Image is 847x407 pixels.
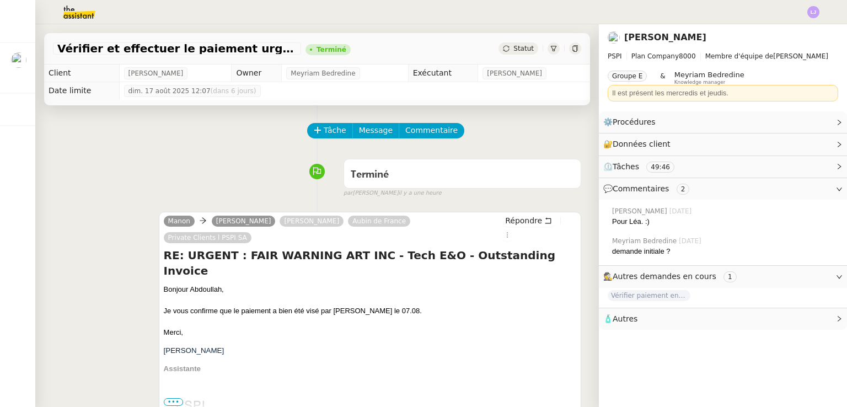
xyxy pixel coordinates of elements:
span: il y a une heure [399,189,442,198]
a: Aubin de France [348,216,410,226]
span: [PERSON_NAME] [608,51,838,62]
span: Meyriam Bedredine [291,68,355,79]
a: [PERSON_NAME] [212,216,276,226]
span: Vérifier paiement en Euros pour Team2act [608,290,690,301]
span: dim. 17 août 2025 12:07 [128,85,256,97]
app-user-label: Knowledge manager [674,71,744,85]
span: 💬 [603,184,694,193]
span: false [159,207,177,216]
span: par [344,189,353,198]
div: Bonjour Abdoullah, [164,284,576,295]
span: Meyriam Bedredine [674,71,744,79]
span: Répondre [505,215,542,226]
span: 🕵️ [603,272,741,281]
span: Statut [513,45,534,52]
span: [PERSON_NAME] [487,68,542,79]
div: Merci, [164,327,576,338]
span: & [660,71,665,85]
span: [DATE] [679,236,704,246]
td: Owner [232,65,282,82]
nz-tag: 49:46 [646,162,674,173]
span: (dans 6 jours) [211,87,256,95]
a: [PERSON_NAME] [624,32,706,42]
span: PSPI [608,52,622,60]
span: 8000 [679,52,696,60]
span: Autres [613,314,637,323]
div: Pour Léa. :) [612,216,838,227]
span: Autres demandes en cours [613,272,716,281]
div: 🕵️Autres demandes en cours 1 [599,266,847,287]
span: Knowledge manager [674,79,726,85]
span: Meyriam Bedredine [612,236,679,246]
div: 🧴Autres [599,308,847,330]
div: ⏲️Tâches 49:46 [599,156,847,178]
span: ⏲️ [603,162,684,171]
button: Tâche [307,123,353,138]
div: demande initiale ? [612,246,838,257]
span: [PERSON_NAME] [612,206,669,216]
td: Client [44,65,119,82]
span: false [344,154,362,163]
span: Tâche [324,124,346,137]
nz-tag: 1 [723,271,737,282]
img: users%2FIRICEYtWuOZgy9bUGBIlDfdl70J2%2Favatar%2Fb71601d1-c386-41cd-958b-f9b5fc102d64 [11,52,26,68]
nz-tag: Groupe E [608,71,647,82]
span: Tâches [613,162,639,171]
div: Terminé [317,46,346,53]
span: Commentaire [405,124,458,137]
span: Plan Company [631,52,679,60]
span: [PERSON_NAME] [164,346,224,355]
a: Manon [164,216,195,226]
img: users%2FALbeyncImohZ70oG2ud0kR03zez1%2Favatar%2F645c5494-5e49-4313-a752-3cbe407590be [608,31,620,44]
div: Je vous confirme que le paiement a bien été visé par [PERSON_NAME] le 07.08. [164,306,576,317]
button: Message [352,123,399,138]
span: Procédures [613,117,656,126]
a: [PERSON_NAME] [280,216,344,226]
span: Données client [613,140,671,148]
span: ⚙️ [603,116,661,128]
td: Date limite [44,82,119,100]
small: [PERSON_NAME] [344,189,442,198]
h4: RE: URGENT : FAIR WARNING ART INC - Tech E&O - Outstanding Invoice [164,248,576,279]
a: Private Clients l PSPI SA [164,233,251,243]
span: [PERSON_NAME] [128,68,184,79]
img: svg [807,6,819,18]
span: 🔐 [603,138,675,151]
span: Commentaires [613,184,669,193]
span: Membre d'équipe de [705,52,774,60]
span: [DATE] [669,206,694,216]
div: Il est présent les mercredis et jeudis. [612,88,834,99]
div: 🔐Données client [599,133,847,155]
td: Exécutant [408,65,478,82]
button: Commentaire [399,123,464,138]
nz-tag: 2 [677,184,690,195]
span: ••• [164,398,184,406]
span: Assistante [164,365,201,373]
span: Terminé [351,170,389,180]
div: ⚙️Procédures [599,111,847,133]
div: 💬Commentaires 2 [599,178,847,200]
button: Répondre [501,215,556,227]
span: 🧴 [603,314,637,323]
span: Vérifier et effectuer le paiement urgent [57,43,297,54]
span: Message [359,124,393,137]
